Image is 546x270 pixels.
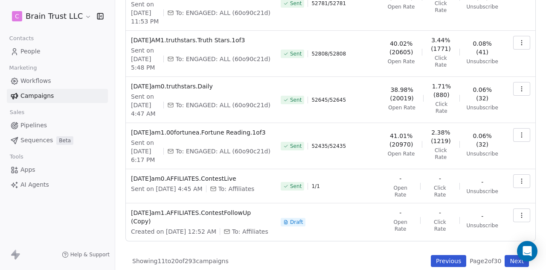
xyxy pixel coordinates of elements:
span: Sent on [DATE] 6:17 PM [131,138,160,164]
span: Unsubscribe [467,104,498,111]
span: Open Rate [388,3,415,10]
span: AI Agents [20,180,49,189]
span: Sent on [DATE] 4:45 AM [131,185,203,193]
a: Campaigns [7,89,108,103]
span: Campaigns [20,91,54,100]
span: People [20,47,41,56]
span: Sent [290,143,302,150]
button: Next [505,255,529,267]
span: To: ENGAGED: ALL (60o90c21d) [176,9,270,17]
span: 52645 / 52645 [311,97,346,103]
span: 3.44% (1771) [429,36,453,53]
a: Help & Support [62,251,110,258]
span: 2.38% (1219) [429,128,453,145]
span: Click Rate [430,101,453,114]
span: [DATE]am1.AFFILIATES.ContestFollowUp (Copy) [131,208,270,226]
span: [DATE]AM1.truthstars.Truth Stars.1of3 [131,36,270,44]
span: 1.71% (880) [430,82,453,99]
a: Workflows [7,74,108,88]
span: - [399,208,401,217]
span: Sales [6,106,28,119]
span: Sequences [20,136,53,145]
span: To: Affiliates [232,227,268,236]
span: Open Rate [387,185,413,198]
button: CBrain Trust LLC [10,9,91,23]
span: Sent [290,97,302,103]
span: - [481,212,483,220]
span: Unsubscribe [467,3,498,10]
div: Open Intercom Messenger [517,241,537,261]
button: Previous [431,255,466,267]
span: Contacts [6,32,38,45]
span: 52808 / 52808 [311,50,346,57]
span: Sent [290,183,302,190]
span: 41.01% (20970) [387,132,415,149]
span: Open Rate [387,219,413,232]
span: Showing 11 to 20 of 293 campaigns [132,257,229,265]
span: 0.08% (41) [467,39,498,56]
span: Unsubscribe [467,58,498,65]
span: Open Rate [388,58,415,65]
span: Click Rate [427,185,452,198]
span: Click Rate [429,55,453,68]
span: Sent on [DATE] 5:48 PM [131,46,160,72]
span: - [399,174,401,183]
span: Open Rate [388,150,415,157]
span: - [481,178,483,186]
span: Pipelines [20,121,47,130]
a: Apps [7,163,108,177]
span: Tools [6,150,27,163]
span: 40.02% (20605) [387,39,415,56]
span: Sent [290,50,302,57]
span: To: ENGAGED: ALL (60o90c21d) [176,101,270,109]
span: 38.98% (20019) [387,85,416,103]
span: Open Rate [388,104,415,111]
span: To: ENGAGED: ALL (60o90c21d) [176,55,270,63]
span: [DATE]am0.AFFILIATES.ContestLive [131,174,270,183]
span: Unsubscribe [467,222,498,229]
span: Beta [56,136,73,145]
span: Click Rate [427,219,452,232]
span: To: Affiliates [218,185,255,193]
span: Workflows [20,76,51,85]
a: People [7,44,108,59]
span: - [439,208,441,217]
span: Marketing [6,62,41,74]
span: Unsubscribe [467,150,498,157]
span: Sent on [DATE] 4:47 AM [131,92,160,118]
span: 0.06% (32) [467,132,498,149]
span: - [439,174,441,183]
span: 52435 / 52435 [311,143,346,150]
span: C [15,12,19,21]
span: Page 2 of 30 [470,257,501,265]
span: Draft [290,219,303,226]
a: AI Agents [7,178,108,192]
span: Brain Trust LLC [26,11,83,22]
span: To: ENGAGED: ALL (60o90c21d) [176,147,270,156]
span: Help & Support [70,251,110,258]
a: SequencesBeta [7,133,108,147]
span: Unsubscribe [467,188,498,195]
span: Apps [20,165,35,174]
span: Click Rate [429,147,453,161]
span: 0.06% (32) [467,85,498,103]
span: 1 / 1 [311,183,319,190]
span: [DATE]am0.truthstars.Daily [131,82,270,91]
a: Pipelines [7,118,108,132]
span: Created on [DATE] 12:52 AM [131,227,216,236]
span: [DATE]am1.00fortunea.Fortune Reading.1of3 [131,128,270,137]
